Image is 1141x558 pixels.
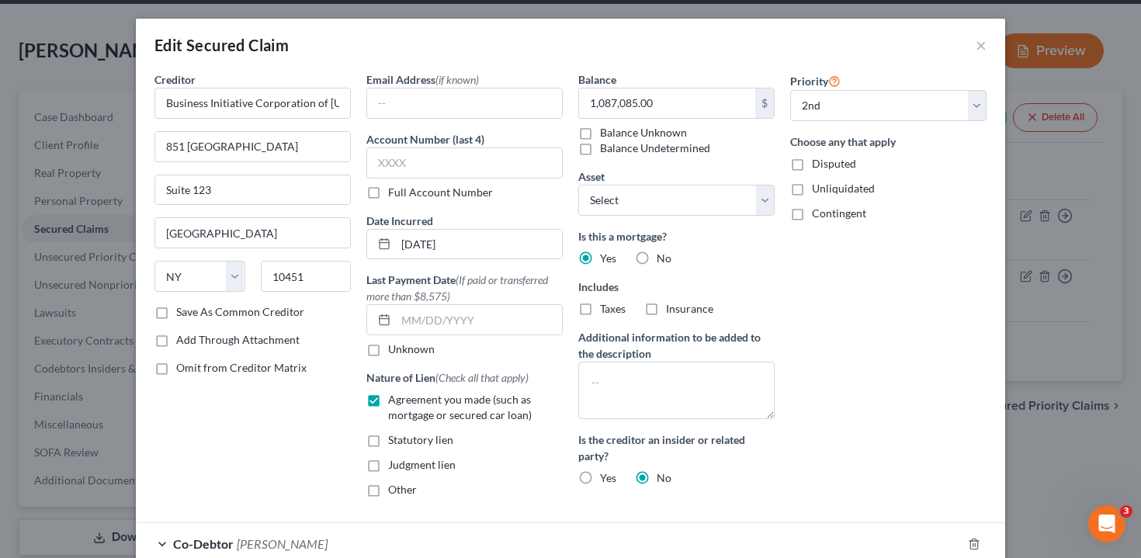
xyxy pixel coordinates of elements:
span: Taxes [600,302,626,315]
label: Add Through Attachment [176,332,300,348]
span: No [657,251,671,265]
span: 3 [1120,505,1132,518]
label: Priority [790,71,841,90]
input: MM/DD/YYYY [396,305,562,334]
span: Asset [578,170,605,183]
label: Balance Undetermined [600,140,710,156]
label: Is the creditor an insider or related party? [578,431,775,464]
label: Last Payment Date [366,272,563,304]
iframe: Intercom live chat [1088,505,1125,542]
input: Apt, Suite, etc... [155,175,350,205]
span: Creditor [154,73,196,86]
input: 0.00 [579,88,755,118]
span: Disputed [812,157,856,170]
input: MM/DD/YYYY [396,230,562,259]
span: Unliquidated [812,182,875,195]
span: Other [388,483,417,496]
label: Email Address [366,71,479,88]
input: -- [367,88,562,118]
label: Balance [578,71,616,88]
span: Judgment lien [388,458,456,471]
label: Is this a mortgage? [578,228,775,244]
div: $ [755,88,774,118]
span: (If paid or transferred more than $8,575) [366,273,548,303]
label: Date Incurred [366,213,433,229]
label: Choose any that apply [790,133,987,150]
label: Full Account Number [388,185,493,200]
span: Agreement you made (such as mortgage or secured car loan) [388,393,532,421]
label: Includes [578,279,775,295]
input: Enter zip... [261,261,352,292]
span: Insurance [666,302,713,315]
input: XXXX [366,147,563,178]
span: Omit from Creditor Matrix [176,361,307,374]
label: Account Number (last 4) [366,131,484,147]
span: (Check all that apply) [435,371,529,384]
div: Edit Secured Claim [154,34,289,56]
label: Nature of Lien [366,369,529,386]
span: Yes [600,471,616,484]
span: Co-Debtor [173,536,234,551]
input: Search creditor by name... [154,88,351,119]
span: No [657,471,671,484]
label: Unknown [388,341,435,357]
input: Enter address... [155,132,350,161]
span: Yes [600,251,616,265]
span: Statutory lien [388,433,453,446]
label: Balance Unknown [600,125,687,140]
span: Contingent [812,206,866,220]
span: [PERSON_NAME] [237,536,328,551]
button: × [976,36,987,54]
label: Save As Common Creditor [176,304,304,320]
span: (if known) [435,73,479,86]
label: Additional information to be added to the description [578,329,775,362]
input: Enter city... [155,218,350,248]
